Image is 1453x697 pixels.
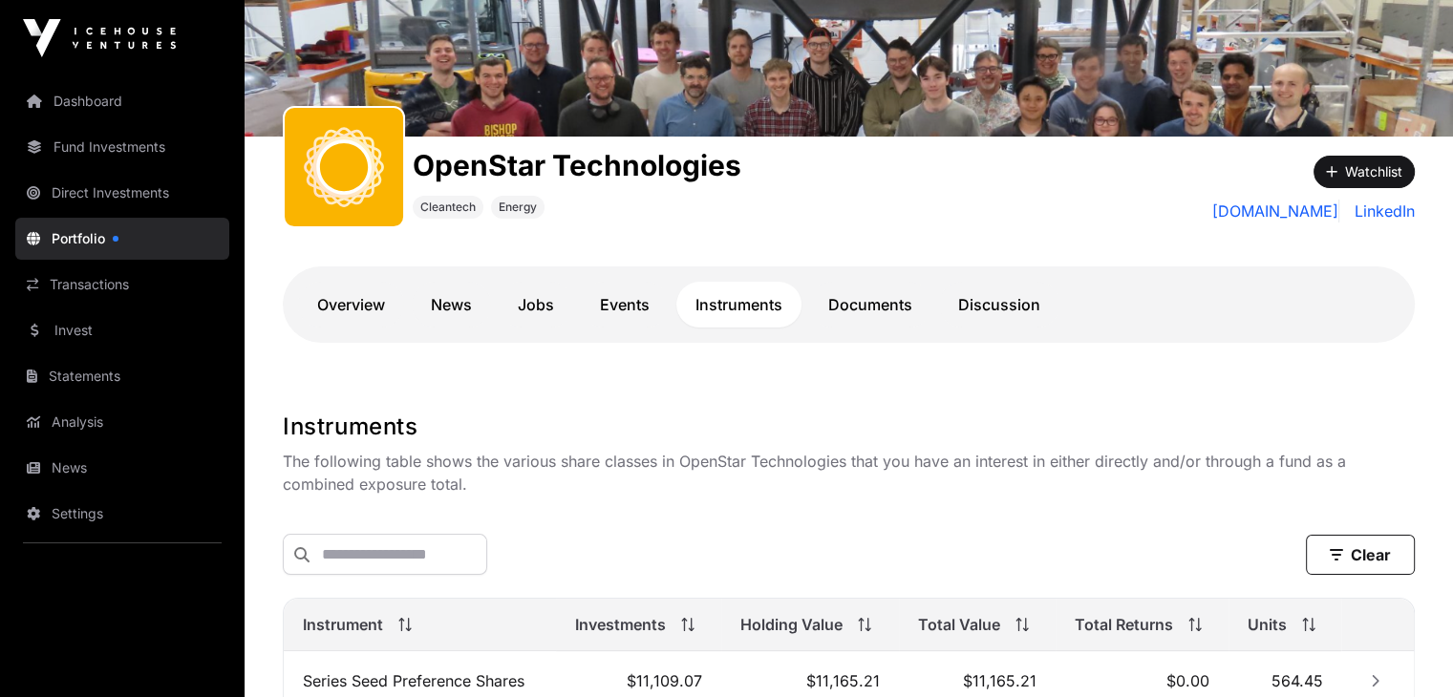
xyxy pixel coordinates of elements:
button: Clear [1306,535,1415,575]
a: Overview [298,282,404,327]
span: Units [1248,613,1287,636]
span: Holding Value [740,613,843,636]
h1: OpenStar Technologies [413,148,741,182]
nav: Tabs [298,282,1400,327]
span: Energy [499,200,537,215]
a: Settings [15,493,229,535]
button: Watchlist [1314,156,1415,188]
a: Events [581,282,669,327]
a: News [15,447,229,489]
a: Documents [809,282,931,327]
a: Transactions [15,264,229,306]
a: News [412,282,491,327]
a: Statements [15,355,229,397]
a: Instruments [676,282,801,327]
a: Invest [15,309,229,351]
a: LinkedIn [1347,200,1415,222]
span: Instrument [303,613,383,636]
span: Cleantech [420,200,476,215]
img: Icehouse Ventures Logo [23,19,176,57]
span: 564.45 [1271,671,1322,690]
span: Total Returns [1075,613,1173,636]
a: Direct Investments [15,172,229,214]
span: Investments [575,613,666,636]
img: OpenStar.svg [292,116,395,219]
a: Portfolio [15,218,229,260]
a: Dashboard [15,80,229,122]
iframe: Chat Widget [1357,605,1453,697]
a: Jobs [499,282,573,327]
a: Discussion [939,282,1059,327]
a: Analysis [15,401,229,443]
span: Total Value [918,613,1000,636]
p: The following table shows the various share classes in OpenStar Technologies that you have an int... [283,450,1415,496]
a: [DOMAIN_NAME] [1212,200,1339,222]
a: Fund Investments [15,126,229,168]
h1: Instruments [283,412,1415,442]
